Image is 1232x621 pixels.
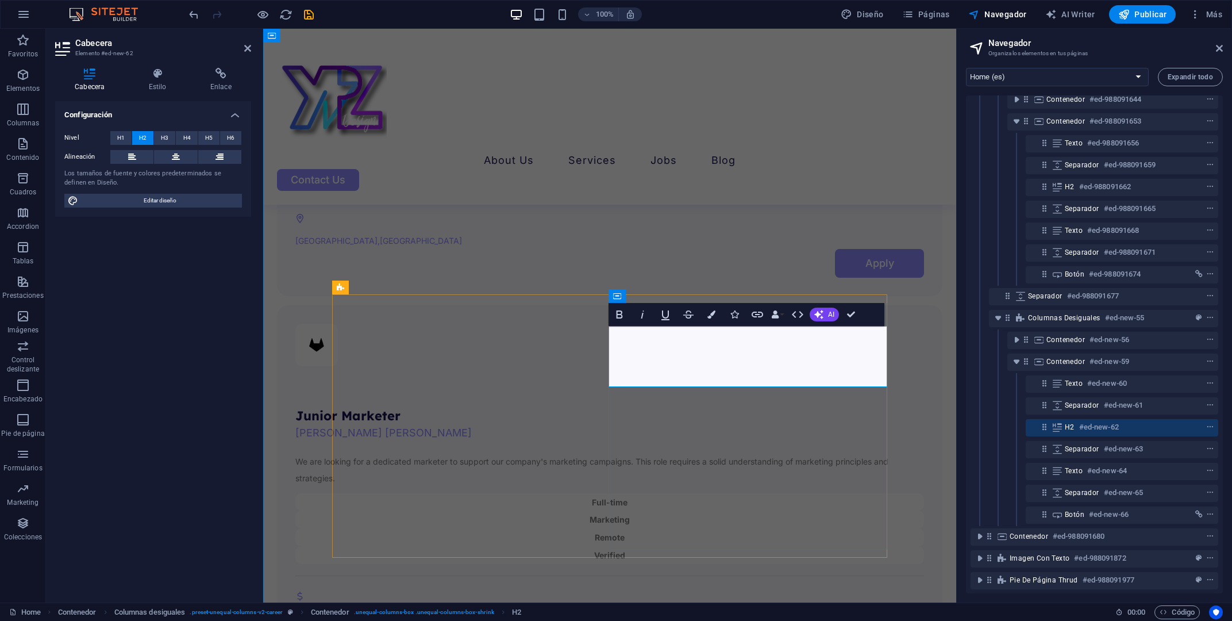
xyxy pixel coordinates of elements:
p: Favoritos [8,49,38,59]
span: Separador [1065,204,1099,213]
h6: 100% [595,7,614,21]
h6: #ed-988091872 [1074,551,1126,565]
button: Editar diseño [64,194,242,208]
h2: Navegador [988,38,1223,48]
button: context-menu [1204,224,1216,237]
span: Haz clic para seleccionar y doble clic para editar [114,605,186,619]
span: . preset-unequal-columns-v2-career [190,605,283,619]
button: context-menu [1204,180,1216,194]
span: 00 00 [1127,605,1145,619]
button: H6 [220,131,241,145]
button: Expandir todo [1158,68,1223,86]
button: Italic (Ctrl+I) [632,303,653,326]
h6: #ed-988091659 [1104,158,1156,172]
button: context-menu [1204,508,1216,522]
h6: #ed-988091656 [1087,136,1139,150]
button: toggle-expand [973,551,987,565]
h6: #ed-new-61 [1104,398,1144,412]
span: Más [1189,9,1222,20]
h6: #ed-new-64 [1087,464,1127,478]
label: Alineación [64,150,110,164]
button: Haz clic para salir del modo de previsualización y seguir editando [256,7,269,21]
h6: #ed-new-59 [1089,355,1129,369]
button: context-menu [1204,464,1216,478]
h2: Cabecera [75,38,251,48]
p: Contenido [6,153,39,162]
p: Prestaciones [2,291,43,300]
h6: #ed-new-63 [1104,442,1144,456]
button: Código [1154,605,1200,619]
span: Botón [1065,510,1084,519]
button: context-menu [1204,551,1216,565]
a: Haz clic para cancelar la selección y doble clic para abrir páginas [9,605,41,619]
h4: Cabecera [55,68,129,92]
span: Contenedor [1046,357,1085,366]
h6: #ed-988091977 [1083,573,1134,587]
button: context-menu [1204,267,1216,281]
button: H2 [132,131,153,145]
h3: Organiza los elementos en tus páginas [988,48,1200,59]
button: Más [1185,5,1227,24]
button: Usercentrics [1209,605,1223,619]
span: Haz clic para seleccionar y doble clic para editar [58,605,97,619]
span: Separador [1065,444,1099,454]
i: Guardar (Ctrl+S) [302,8,315,21]
button: reload [279,7,292,21]
span: Separador [1065,160,1099,170]
p: Formularios [3,463,42,473]
button: context-menu [1204,136,1216,150]
h6: #ed-new-56 [1089,333,1129,347]
h6: #ed-988091680 [1053,530,1104,543]
button: preset [1193,551,1204,565]
span: H2 [1065,423,1075,432]
span: Texto [1065,226,1083,235]
span: Columnas desiguales [1028,313,1100,323]
h4: Estilo [129,68,190,92]
button: Link [746,303,768,326]
p: Accordion [7,222,39,231]
button: context-menu [1204,377,1216,390]
span: Separador [1065,401,1099,410]
button: Navegador [964,5,1031,24]
p: Tablas [13,256,34,266]
label: Nivel [64,131,110,145]
div: Los tamaños de fuente y colores predeterminados se definen en Diseño. [64,169,242,188]
h6: #ed-988091644 [1089,93,1141,106]
p: Elementos [6,84,40,93]
span: Haz clic para seleccionar y doble clic para editar [311,605,349,619]
h6: #ed-988091677 [1067,289,1119,303]
span: Texto [1065,466,1083,476]
button: H5 [198,131,220,145]
span: Expandir todo [1168,74,1213,80]
button: context-menu [1204,486,1216,500]
span: H4 [183,131,191,145]
button: context-menu [1204,420,1216,434]
button: context-menu [1204,333,1216,347]
h6: #ed-988091674 [1089,267,1141,281]
p: Colecciones [4,532,42,542]
button: Diseño [836,5,888,24]
button: AI Writer [1041,5,1100,24]
h4: Enlace [191,68,251,92]
button: context-menu [1204,355,1216,369]
button: context-menu [1204,311,1216,325]
p: Columnas [7,118,40,128]
span: Separador [1065,488,1099,497]
span: Pie de página Thrud [1010,576,1078,585]
button: preset [1193,311,1204,325]
h4: Configuración [55,101,251,122]
h6: #ed-new-66 [1089,508,1129,522]
p: Marketing [7,498,38,507]
button: H3 [154,131,175,145]
span: Páginas [902,9,950,20]
h6: #ed-988091665 [1104,202,1156,216]
i: Deshacer: Editar cabecera (Ctrl+Z) [187,8,201,21]
button: context-menu [1204,530,1216,543]
button: Páginas [898,5,954,24]
span: H2 [1065,182,1075,191]
button: context-menu [1204,114,1216,128]
span: . unequal-columns-box .unequal-columns-box-shrink [354,605,494,619]
span: Texto [1065,139,1083,148]
h6: Tiempo de la sesión [1115,605,1146,619]
span: Contenedor [1046,117,1085,126]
